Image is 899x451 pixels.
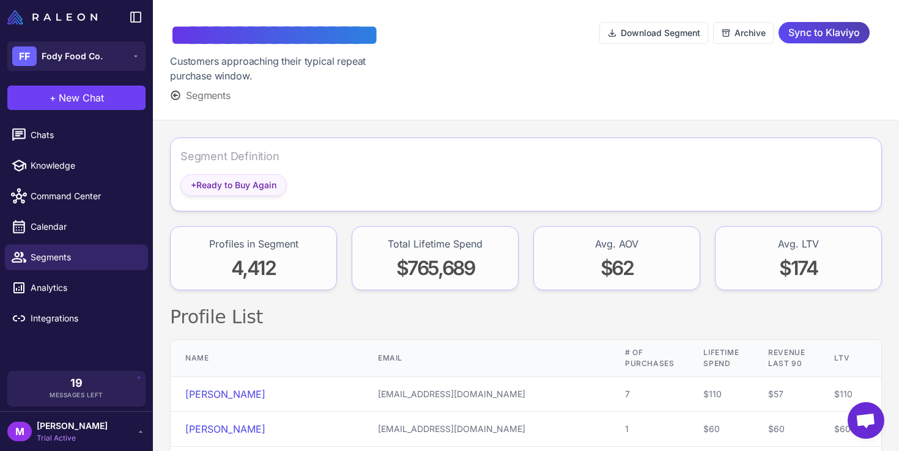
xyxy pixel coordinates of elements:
span: Fody Food Co. [42,50,103,63]
span: Analytics [31,281,138,295]
span: $174 [779,256,817,280]
td: $110 [689,377,753,412]
span: Ready to Buy Again [191,178,276,192]
div: M [7,422,32,441]
a: [PERSON_NAME] [185,423,265,435]
a: Open chat [848,402,884,439]
span: Integrations [31,312,138,325]
span: [PERSON_NAME] [37,419,108,433]
a: Calendar [5,214,148,240]
span: Segments [186,88,231,103]
th: Lifetime Spend [689,340,753,377]
span: $62 [601,256,634,280]
span: Messages Left [50,391,103,400]
td: $110 [819,377,871,412]
span: Sync to Klaviyo [788,22,860,43]
div: FF [12,46,37,66]
button: Segments [170,88,231,103]
div: Avg. LTV [778,237,819,251]
button: +New Chat [7,86,146,110]
td: $60 [819,412,871,447]
a: Segments [5,244,148,270]
div: Total Lifetime Spend [388,237,483,251]
span: Knowledge [31,159,138,172]
span: $765,689 [396,256,475,280]
h2: Profile List [170,305,882,329]
div: Profiles in Segment [209,237,298,251]
div: Segment Definition [180,148,279,164]
a: Command Center [5,183,148,209]
th: LTV [819,340,871,377]
div: Customers approaching their typical repeat purchase window. [170,54,395,83]
button: FFFody Food Co. [7,42,146,71]
a: Integrations [5,306,148,331]
span: 4,412 [231,256,275,280]
button: Archive [713,22,774,44]
a: Chats [5,122,148,148]
span: + [191,180,196,190]
th: Revenue Last 90 [753,340,819,377]
span: Command Center [31,189,138,203]
th: # of Purchases [610,340,689,377]
td: [EMAIL_ADDRESS][DOMAIN_NAME] [363,412,610,447]
button: Download Segment [599,22,708,44]
span: + [50,90,56,105]
td: $60 [753,412,819,447]
img: Raleon Logo [7,10,97,24]
a: [PERSON_NAME] [185,388,265,400]
th: Name [171,340,363,377]
span: 19 [70,378,83,389]
span: Segments [31,251,138,264]
td: 1 [610,412,689,447]
a: Knowledge [5,153,148,178]
a: Analytics [5,275,148,301]
span: Chats [31,128,138,142]
div: Avg. AOV [595,237,638,251]
td: [EMAIL_ADDRESS][DOMAIN_NAME] [363,377,610,412]
th: Email [363,340,610,377]
span: Trial Active [37,433,108,444]
span: Calendar [31,220,138,233]
td: $60 [689,412,753,447]
span: New Chat [59,90,104,105]
td: 7 [610,377,689,412]
td: $57 [753,377,819,412]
